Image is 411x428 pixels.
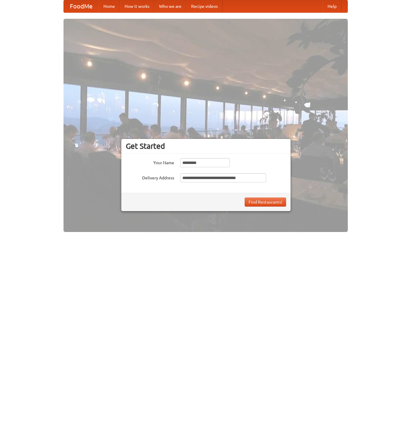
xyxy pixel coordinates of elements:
a: Recipe videos [186,0,223,12]
h3: Get Started [126,142,286,151]
a: How it works [120,0,154,12]
label: Your Name [126,158,174,166]
a: Who we are [154,0,186,12]
a: Help [323,0,341,12]
label: Delivery Address [126,173,174,181]
button: Find Restaurants! [245,198,286,207]
a: FoodMe [64,0,99,12]
a: Home [99,0,120,12]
